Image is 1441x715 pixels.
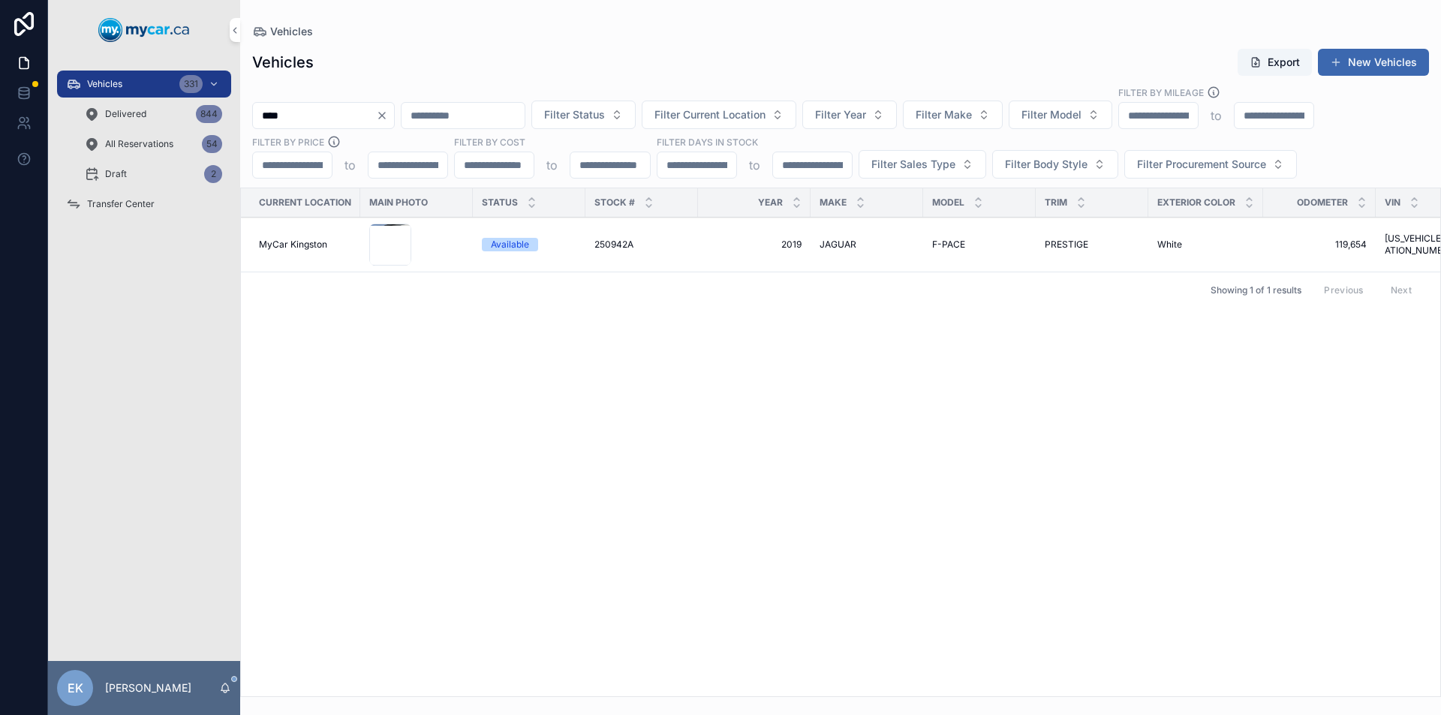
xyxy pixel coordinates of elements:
[98,18,190,42] img: App logo
[859,150,986,179] button: Select Button
[1137,157,1266,172] span: Filter Procurement Source
[871,157,955,172] span: Filter Sales Type
[1009,101,1112,129] button: Select Button
[1157,239,1254,251] a: White
[594,239,633,251] span: 250942A
[820,239,914,251] a: JAGUAR
[820,197,847,209] span: Make
[87,198,155,210] span: Transfer Center
[642,101,796,129] button: Select Button
[1021,107,1082,122] span: Filter Model
[820,239,856,251] span: JAGUAR
[105,108,146,120] span: Delivered
[376,110,394,122] button: Clear
[259,197,351,209] span: Current Location
[482,238,576,251] a: Available
[87,78,122,90] span: Vehicles
[252,135,324,149] label: FILTER BY PRICE
[932,239,965,251] span: F-PACE
[369,197,428,209] span: Main Photo
[1297,197,1348,209] span: Odometer
[1157,239,1182,251] span: White
[1238,49,1312,76] button: Export
[654,107,766,122] span: Filter Current Location
[1118,86,1204,99] label: Filter By Mileage
[179,75,203,93] div: 331
[482,197,518,209] span: Status
[903,101,1003,129] button: Select Button
[932,239,1027,251] a: F-PACE
[594,197,635,209] span: Stock #
[259,239,351,251] a: MyCar Kingston
[57,71,231,98] a: Vehicles331
[749,156,760,174] p: to
[1157,197,1235,209] span: Exterior Color
[1385,197,1400,209] span: VIN
[707,239,802,251] a: 2019
[594,239,689,251] a: 250942A
[196,105,222,123] div: 844
[1272,239,1367,251] a: 119,654
[544,107,605,122] span: Filter Status
[57,191,231,218] a: Transfer Center
[202,135,222,153] div: 54
[657,135,758,149] label: Filter Days In Stock
[1211,107,1222,125] p: to
[270,24,313,39] span: Vehicles
[802,101,897,129] button: Select Button
[1005,157,1088,172] span: Filter Body Style
[105,168,127,180] span: Draft
[1045,197,1067,209] span: Trim
[454,135,525,149] label: FILTER BY COST
[1045,239,1088,251] span: PRESTIGE
[68,679,83,697] span: EK
[105,138,173,150] span: All Reservations
[758,197,783,209] span: Year
[75,101,231,128] a: Delivered844
[932,197,964,209] span: Model
[1211,284,1301,296] span: Showing 1 of 1 results
[1124,150,1297,179] button: Select Button
[992,150,1118,179] button: Select Button
[75,131,231,158] a: All Reservations54
[204,165,222,183] div: 2
[344,156,356,174] p: to
[252,24,313,39] a: Vehicles
[815,107,866,122] span: Filter Year
[75,161,231,188] a: Draft2
[252,52,314,73] h1: Vehicles
[1045,239,1139,251] a: PRESTIGE
[916,107,972,122] span: Filter Make
[1318,49,1429,76] button: New Vehicles
[105,680,191,695] p: [PERSON_NAME]
[531,101,636,129] button: Select Button
[491,238,529,251] div: Available
[48,60,240,237] div: scrollable content
[259,239,327,251] span: MyCar Kingston
[546,156,558,174] p: to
